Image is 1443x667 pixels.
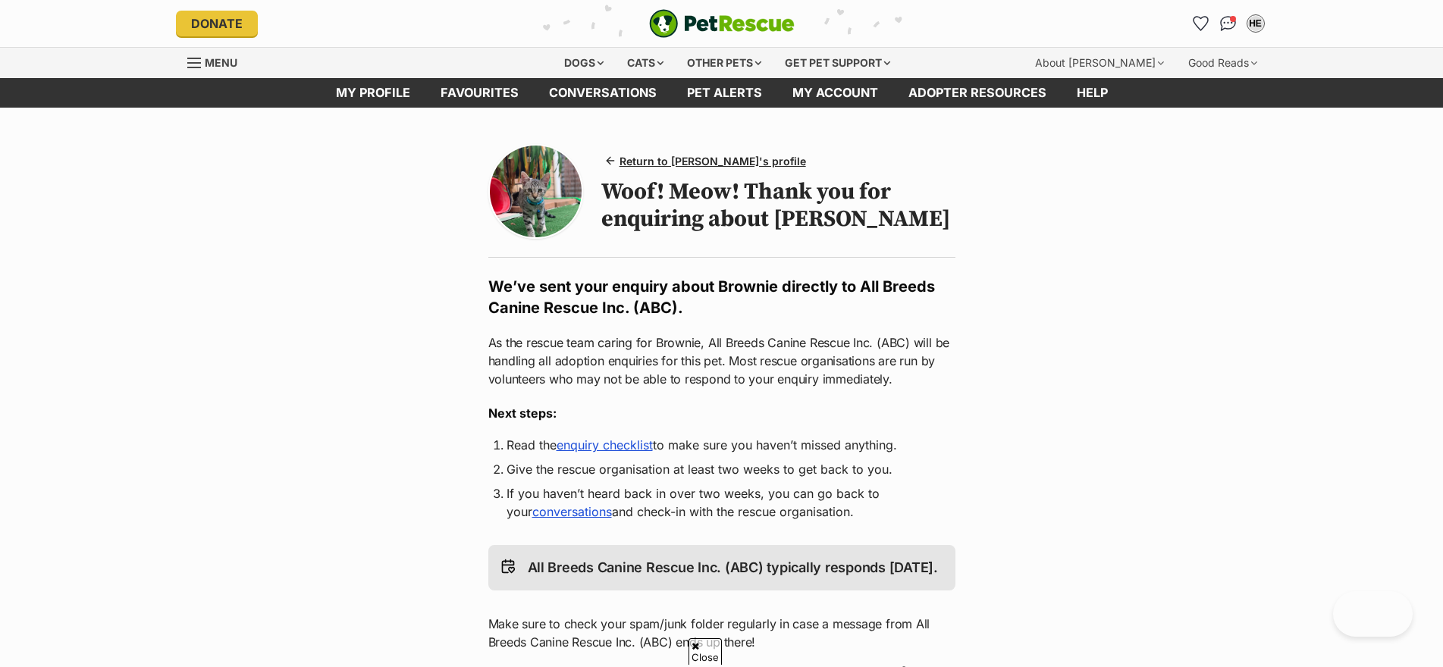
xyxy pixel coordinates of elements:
a: Pet alerts [672,78,777,108]
a: Favourites [425,78,534,108]
li: Read the to make sure you haven’t missed anything. [507,436,937,454]
img: Photo of Brownie [490,146,582,237]
h1: Woof! Meow! Thank you for enquiring about [PERSON_NAME] [601,178,955,233]
iframe: Help Scout Beacon - Open [1333,591,1413,637]
a: Conversations [1216,11,1241,36]
li: Give the rescue organisation at least two weeks to get back to you. [507,460,937,478]
div: Other pets [676,48,772,78]
p: All Breeds Canine Rescue Inc. (ABC) typically responds [DATE]. [528,557,938,578]
p: Make sure to check your spam/junk folder regularly in case a message from All Breeds Canine Rescu... [488,615,955,651]
a: Help [1062,78,1123,108]
img: chat-41dd97257d64d25036548639549fe6c8038ab92f7586957e7f3b1b290dea8141.svg [1220,16,1236,31]
h3: Next steps: [488,404,955,422]
div: Good Reads [1178,48,1268,78]
a: conversations [532,504,612,519]
div: Dogs [554,48,614,78]
span: Close [689,638,722,665]
a: enquiry checklist [557,437,653,452]
a: Return to [PERSON_NAME]'s profile [601,150,812,172]
button: My account [1244,11,1268,36]
li: If you haven’t heard back in over two weeks, you can go back to your and check-in with the rescue... [507,484,937,521]
a: My account [777,78,893,108]
span: Return to [PERSON_NAME]'s profile [620,153,806,169]
a: Adopter resources [893,78,1062,108]
a: Menu [187,48,248,75]
a: My profile [321,78,425,108]
p: As the rescue team caring for Brownie, All Breeds Canine Rescue Inc. (ABC) will be handling all a... [488,333,955,388]
a: PetRescue [649,9,795,38]
div: Cats [616,48,674,78]
h2: We’ve sent your enquiry about Brownie directly to All Breeds Canine Rescue Inc. (ABC). [488,276,955,318]
a: Favourites [1189,11,1213,36]
span: Menu [205,56,237,69]
a: conversations [534,78,672,108]
ul: Account quick links [1189,11,1268,36]
div: About [PERSON_NAME] [1024,48,1175,78]
div: Get pet support [774,48,901,78]
img: logo-e224e6f780fb5917bec1dbf3a21bbac754714ae5b6737aabdf751b685950b380.svg [649,9,795,38]
div: HE [1248,16,1263,31]
a: Donate [176,11,258,36]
